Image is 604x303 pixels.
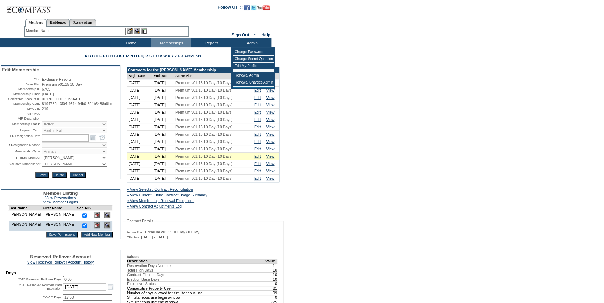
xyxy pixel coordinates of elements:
[2,102,41,106] td: Membership GUID:
[233,72,274,79] td: Renewal Admin
[265,286,277,290] td: 21
[152,79,174,87] td: [DATE]
[127,101,152,109] td: [DATE]
[233,79,274,86] td: Renewal Charges Admin
[254,117,261,122] a: Edit
[127,160,152,167] td: [DATE]
[85,54,87,58] a: A
[127,290,265,295] td: Number of days allowed for simultaneous use
[127,193,207,197] a: » View Current/Future Contract Usage Summary
[175,154,232,158] span: Premium v01.15 10 Day (10 Days)
[171,54,174,58] a: Y
[152,175,174,182] td: [DATE]
[156,54,159,58] a: U
[218,4,243,13] td: Follow Us ::
[265,259,277,263] td: Value
[43,206,77,210] td: First Name
[152,109,174,116] td: [DATE]
[254,132,261,136] a: Edit
[141,235,168,239] span: [DATE] - [DATE]
[175,161,232,166] span: Premium v01.15 10 Day (10 Days)
[18,277,62,281] label: 2015 Reserved Rollover Days:
[114,54,115,58] a: I
[152,145,174,153] td: [DATE]
[175,54,177,58] a: Z
[46,232,78,237] input: Save Permissions
[127,131,152,138] td: [DATE]
[175,117,232,122] span: Premium v01.15 10 Day (10 Days)
[231,38,271,47] td: Admin
[2,107,41,111] td: MAUL ID:
[127,109,152,116] td: [DATE]
[43,200,78,204] a: View Member Logins
[266,169,274,173] a: View
[266,95,274,100] a: View
[266,176,274,180] a: View
[266,88,274,92] a: View
[138,54,140,58] a: P
[266,132,274,136] a: View
[127,268,153,272] span: Total Plan Days
[175,95,232,100] span: Premium v01.15 10 Day (10 Days)
[134,28,140,34] img: View
[107,283,114,291] a: Open the calendar popup.
[257,5,270,10] img: Subscribe to our YouTube Channel
[127,187,193,192] a: » View Selected Contract Reconciliation
[233,63,274,70] td: Edit My Profile
[35,172,48,178] input: Save
[92,54,95,58] a: C
[254,103,261,107] a: Edit
[104,222,110,228] img: View Dashboard
[152,87,174,94] td: [DATE]
[127,295,265,300] td: Simultaneous use begin window
[126,219,154,223] legend: Contract Details
[145,230,200,234] span: Premium v01.15 10 Day (10 Day)
[127,254,139,259] b: Values
[231,33,249,37] a: Sign Out
[127,235,140,239] span: Effective:
[233,49,274,56] td: Change Password
[8,206,43,210] td: Last Name
[2,92,41,96] td: Membership Since:
[152,123,174,131] td: [DATE]
[42,82,82,86] span: Premium v01.15 10 Day
[127,87,152,94] td: [DATE]
[2,87,41,91] td: Membership ID:
[2,82,41,86] td: Base Plan:
[104,212,110,218] img: View Dashboard
[141,28,147,34] img: Reservations
[126,54,129,58] a: M
[266,139,274,144] a: View
[254,154,261,158] a: Edit
[175,125,232,129] span: Premium v01.15 10 Day (10 Days)
[98,134,106,142] a: Open the time view popup.
[45,196,76,200] a: View Reservations
[152,101,174,109] td: [DATE]
[42,77,72,81] span: Exclusive Resorts
[175,139,232,144] span: Premium v01.15 10 Day (10 Days)
[151,38,191,47] td: Memberships
[254,110,261,114] a: Edit
[2,67,39,72] span: Edit Membership
[103,54,105,58] a: F
[2,128,41,133] td: Payment Term:
[77,206,92,210] td: See All?
[174,73,253,79] td: Active Plan
[42,102,112,106] span: 8194789e-3f04-4614-94b0-504b5488a8bc
[265,263,277,268] td: 11
[96,54,98,58] a: D
[27,260,94,264] a: View Reserved Rollover Account History
[127,73,152,79] td: Begin Date
[254,33,257,37] span: ::
[43,210,77,221] td: [PERSON_NAME]
[127,167,152,175] td: [DATE]
[6,270,115,275] td: Days
[152,94,174,101] td: [DATE]
[2,155,41,160] td: Primary Member:
[175,88,232,92] span: Premium v01.15 10 Day (10 Days)
[152,73,174,79] td: End Date
[106,54,109,58] a: G
[2,111,41,116] td: VIP Type:
[2,161,41,167] td: Exclusive Ambassador:
[127,79,152,87] td: [DATE]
